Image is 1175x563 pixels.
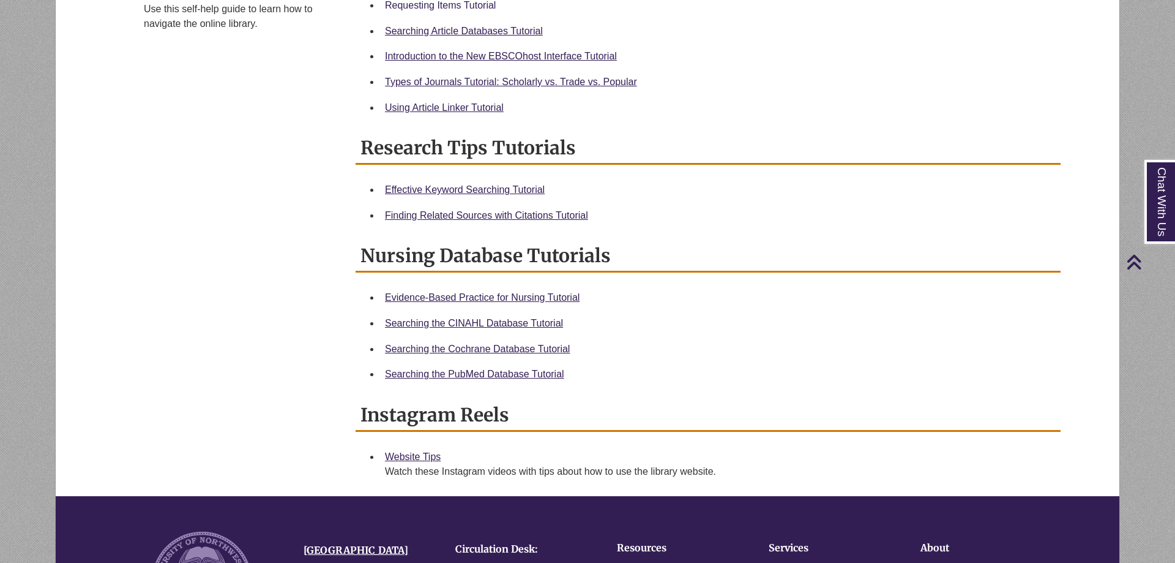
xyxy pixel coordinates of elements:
[385,452,441,462] a: Website Tips
[356,240,1061,273] h2: Nursing Database Tutorials
[385,26,543,36] a: Searching Article Databases Tutorial
[385,51,617,61] a: Introduction to the New EBSCOhost Interface Tutorial
[385,184,545,195] a: Effective Keyword Searching Tutorial
[455,544,589,555] h4: Circulation Desk:
[385,210,588,221] a: Finding Related Sources with Citations Tutorial
[385,344,570,354] a: Searching the Cochrane Database Tutorial
[617,543,731,554] h4: Resources
[385,102,504,113] a: Using Article Linker Tutorial
[385,292,580,303] a: Evidence-Based Practice for Nursing Tutorial
[385,464,1051,479] div: Watch these Instagram videos with tips about how to use the library website.
[385,369,564,379] a: Searching the PubMed Database Tutorial
[356,132,1061,165] h2: Research Tips Tutorials
[920,543,1034,554] h4: About
[385,318,563,328] a: Searching the CINAHL Database Tutorial
[356,399,1061,432] h2: Instagram Reels
[385,77,637,87] a: Types of Journals Tutorial: Scholarly vs. Trade vs. Popular
[1126,254,1172,270] a: Back to Top
[304,544,408,556] a: [GEOGRAPHIC_DATA]
[144,2,326,31] div: Use this self-help guide to learn how to navigate the online library.
[769,543,882,554] h4: Services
